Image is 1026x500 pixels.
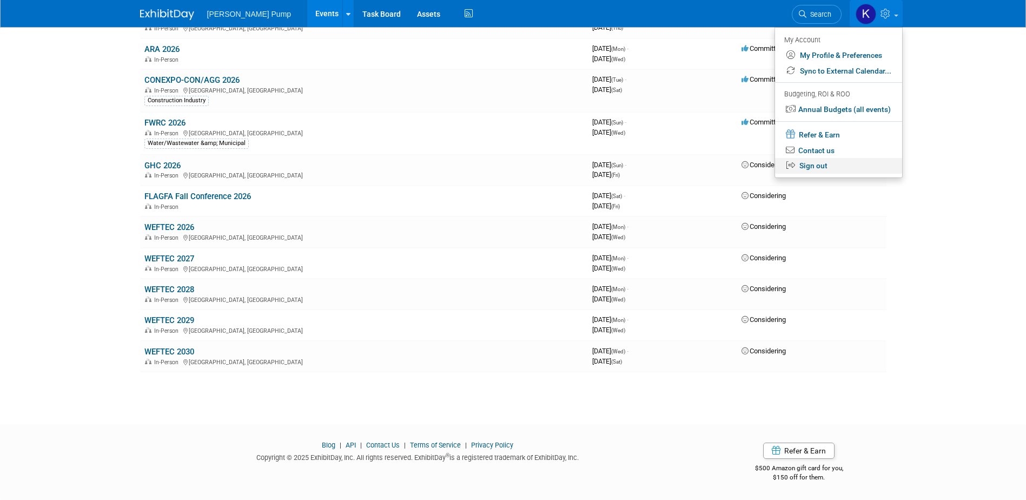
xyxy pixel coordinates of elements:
a: WEFTEC 2026 [144,222,194,232]
div: [GEOGRAPHIC_DATA], [GEOGRAPHIC_DATA] [144,264,584,273]
span: In-Person [154,172,182,179]
span: (Sun) [611,162,623,168]
a: Contact us [775,143,902,159]
img: In-Person Event [145,234,151,240]
div: Copyright © 2025 ExhibitDay, Inc. All rights reserved. ExhibitDay is a registered trademark of Ex... [140,450,696,463]
span: (Wed) [611,56,625,62]
span: (Mon) [611,46,625,52]
span: In-Person [154,203,182,210]
span: [DATE] [592,357,622,365]
div: [GEOGRAPHIC_DATA], [GEOGRAPHIC_DATA] [144,23,584,32]
span: [DATE] [592,170,620,179]
a: Contact Us [366,441,400,449]
span: | [337,441,344,449]
img: In-Person Event [145,56,151,62]
span: [DATE] [592,202,620,210]
div: [GEOGRAPHIC_DATA], [GEOGRAPHIC_DATA] [144,85,584,94]
a: Search [792,5,842,24]
span: - [625,118,626,126]
span: [DATE] [592,295,625,303]
div: $150 off for them. [712,473,886,482]
span: (Mon) [611,224,625,230]
a: GHC 2026 [144,161,181,170]
span: [DATE] [592,44,628,52]
span: In-Person [154,359,182,366]
div: Water/Wastewater &amp; Municipal [144,139,249,148]
div: Construction Industry [144,96,209,106]
div: [GEOGRAPHIC_DATA], [GEOGRAPHIC_DATA] [144,233,584,241]
a: API [346,441,356,449]
span: | [462,441,469,449]
span: [DATE] [592,128,625,136]
span: - [625,161,626,169]
img: Kelly Seliga [856,4,876,24]
span: (Mon) [611,286,625,292]
a: WEFTEC 2027 [144,254,194,264]
a: Sign out [775,158,902,174]
img: In-Person Event [145,359,151,364]
span: [DATE] [592,55,625,63]
span: [DATE] [592,285,628,293]
img: In-Person Event [145,25,151,30]
span: (Wed) [611,130,625,136]
span: [DATE] [592,85,622,94]
a: Annual Budgets (all events) [775,102,902,117]
span: - [627,315,628,324]
div: [GEOGRAPHIC_DATA], [GEOGRAPHIC_DATA] [144,326,584,334]
span: (Thu) [611,25,623,31]
a: My Profile & Preferences [775,48,902,63]
span: (Wed) [611,266,625,272]
span: - [627,44,628,52]
span: - [627,222,628,231]
div: My Account [784,33,891,46]
div: Budgeting, ROI & ROO [784,89,891,100]
a: Refer & Earn [763,443,835,459]
span: [DATE] [592,264,625,272]
span: In-Person [154,234,182,241]
a: FWRC 2026 [144,118,186,128]
div: [GEOGRAPHIC_DATA], [GEOGRAPHIC_DATA] [144,128,584,137]
span: [DATE] [592,233,625,241]
sup: ® [446,452,449,458]
span: In-Person [154,25,182,32]
span: [PERSON_NAME] Pump [207,10,292,18]
span: (Tue) [611,77,623,83]
span: Considering [742,192,786,200]
div: [GEOGRAPHIC_DATA], [GEOGRAPHIC_DATA] [144,295,584,304]
span: (Wed) [611,234,625,240]
a: FLAGFA Fall Conference 2026 [144,192,251,201]
span: - [627,347,628,355]
span: | [401,441,408,449]
div: $500 Amazon gift card for you, [712,457,886,482]
span: [DATE] [592,192,625,200]
a: Privacy Policy [471,441,513,449]
span: Committed [742,44,783,52]
a: Sync to External Calendar... [775,63,902,79]
span: [DATE] [592,326,625,334]
span: (Sat) [611,193,622,199]
span: [DATE] [592,315,628,324]
span: (Wed) [611,297,625,302]
img: In-Person Event [145,266,151,271]
span: Considering [742,222,786,231]
span: - [624,192,625,200]
a: Refer & Earn [775,126,902,143]
span: (Mon) [611,255,625,261]
span: - [627,254,628,262]
span: Search [806,10,831,18]
a: Terms of Service [410,441,461,449]
span: [DATE] [592,222,628,231]
img: In-Person Event [145,327,151,333]
a: CONEXPO-CON/AGG 2026 [144,75,240,85]
span: In-Person [154,297,182,304]
a: WEFTEC 2028 [144,285,194,294]
span: (Fri) [611,203,620,209]
img: In-Person Event [145,130,151,135]
a: Blog [322,441,335,449]
span: In-Person [154,266,182,273]
span: (Sat) [611,359,622,365]
span: [DATE] [592,254,628,262]
span: (Sat) [611,87,622,93]
span: In-Person [154,130,182,137]
span: - [625,75,626,83]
